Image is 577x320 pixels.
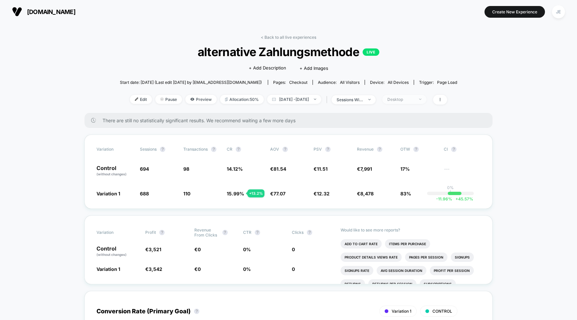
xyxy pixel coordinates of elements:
[12,7,22,17] img: Visually logo
[155,95,182,104] span: Pause
[357,191,374,196] span: €
[243,230,251,235] span: CTR
[225,98,228,101] img: rebalance
[149,266,162,272] span: 3,542
[337,97,363,102] div: sessions with impression
[198,247,201,252] span: 0
[325,147,331,152] button: ?
[247,189,264,197] div: + 13.2 %
[444,167,480,177] span: ---
[314,99,316,100] img: end
[97,147,133,152] span: Variation
[365,80,414,85] span: Device:
[341,253,402,262] li: Product Details Views Rate
[160,98,164,101] img: end
[160,147,165,152] button: ?
[227,166,243,172] span: 14.12 %
[243,247,251,252] span: 0 %
[97,165,133,177] p: Control
[341,227,480,232] p: Would like to see more reports?
[341,266,373,275] li: Signups Rate
[485,6,545,18] button: Create New Experience
[249,65,286,71] span: + Add Description
[430,266,474,275] li: Profit Per Session
[317,191,330,196] span: 12.32
[273,80,308,85] div: Pages:
[261,35,316,40] a: < Back to all live experiences
[135,98,138,101] img: edit
[130,95,152,104] span: Edit
[318,80,360,85] div: Audience:
[222,230,228,235] button: ?
[159,230,165,235] button: ?
[97,246,139,257] p: Control
[273,191,285,196] span: 77.07
[185,95,217,104] span: Preview
[289,80,308,85] span: checkout
[120,80,262,85] span: Start date: [DATE] (Last edit [DATE] by [EMAIL_ADDRESS][DOMAIN_NAME])
[419,80,457,85] div: Trigger:
[300,65,328,71] span: + Add Images
[341,279,365,289] li: Returns
[357,147,374,152] span: Revenue
[292,230,304,235] span: Clicks
[400,191,411,196] span: 83%
[552,5,565,18] div: JE
[385,239,430,249] li: Items Per Purchase
[194,247,201,252] span: €
[341,239,382,249] li: Add To Cart Rate
[273,166,286,172] span: 81.54
[243,266,251,272] span: 0 %
[267,95,321,104] span: [DATE] - [DATE]
[413,147,419,152] button: ?
[419,99,421,100] img: end
[140,191,149,196] span: 688
[194,309,199,314] button: ?
[97,253,127,257] span: (without changes)
[451,147,456,152] button: ?
[292,247,295,252] span: 0
[420,279,456,289] li: Subscriptions
[405,253,447,262] li: Pages Per Session
[140,166,149,172] span: 694
[436,196,452,201] span: -11.96 %
[314,147,322,152] span: PSV
[97,191,120,196] span: Variation 1
[282,147,288,152] button: ?
[145,266,162,272] span: €
[360,166,372,172] span: 7,991
[227,147,232,152] span: CR
[194,227,219,237] span: Revenue From Clicks
[360,191,374,196] span: 8,478
[145,247,161,252] span: €
[307,230,312,235] button: ?
[455,196,458,201] span: +
[377,266,426,275] li: Avg Session Duration
[357,166,372,172] span: €
[432,309,452,314] span: CONTROL
[452,196,473,201] span: 45.57 %
[194,266,201,272] span: €
[183,147,208,152] span: Transactions
[198,266,201,272] span: 0
[137,45,440,59] span: alternative Zahlungsmethode
[392,309,411,314] span: Variation 1
[97,266,120,272] span: Variation 1
[270,191,285,196] span: €
[140,147,157,152] span: Sessions
[314,191,330,196] span: €
[211,147,216,152] button: ?
[368,99,371,100] img: end
[325,95,332,105] span: |
[97,172,127,176] span: (without changes)
[97,227,133,237] span: Variation
[363,48,379,56] p: LIVE
[340,80,360,85] span: All Visitors
[292,266,295,272] span: 0
[400,147,437,152] span: OTW
[368,279,416,289] li: Returns Per Session
[437,80,457,85] span: Page Load
[444,147,480,152] span: CI
[236,147,241,152] button: ?
[451,253,474,262] li: Signups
